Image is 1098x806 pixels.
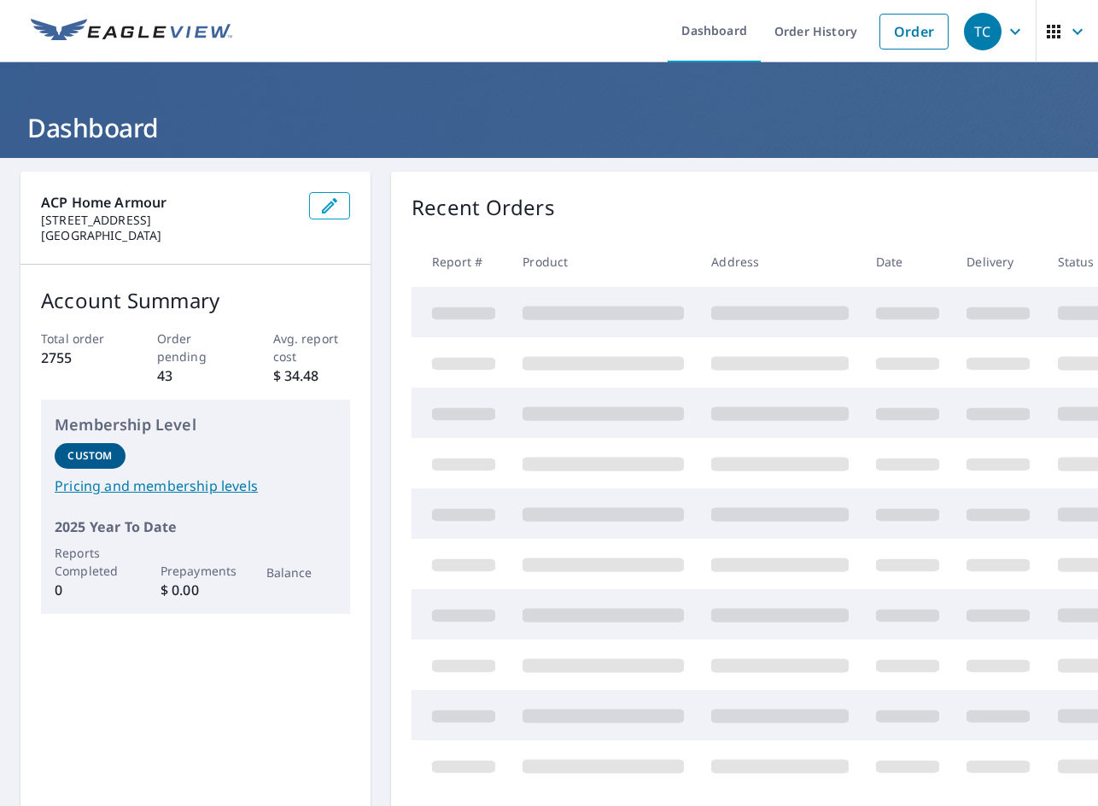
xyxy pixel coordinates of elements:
[31,19,232,44] img: EV Logo
[862,237,953,287] th: Date
[41,228,295,243] p: [GEOGRAPHIC_DATA]
[41,192,295,213] p: ACP Home Armour
[273,365,351,386] p: $ 34.48
[273,330,351,365] p: Avg. report cost
[412,192,555,223] p: Recent Orders
[55,544,126,580] p: Reports Completed
[698,237,862,287] th: Address
[41,330,119,348] p: Total order
[157,330,235,365] p: Order pending
[412,237,509,287] th: Report #
[41,285,350,316] p: Account Summary
[161,580,231,600] p: $ 0.00
[266,564,337,581] p: Balance
[55,413,336,436] p: Membership Level
[55,517,336,537] p: 2025 Year To Date
[67,448,112,464] p: Custom
[41,213,295,228] p: [STREET_ADDRESS]
[964,13,1002,50] div: TC
[879,14,949,50] a: Order
[41,348,119,368] p: 2755
[55,476,336,496] a: Pricing and membership levels
[20,110,1078,145] h1: Dashboard
[157,365,235,386] p: 43
[161,562,231,580] p: Prepayments
[55,580,126,600] p: 0
[509,237,698,287] th: Product
[953,237,1043,287] th: Delivery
